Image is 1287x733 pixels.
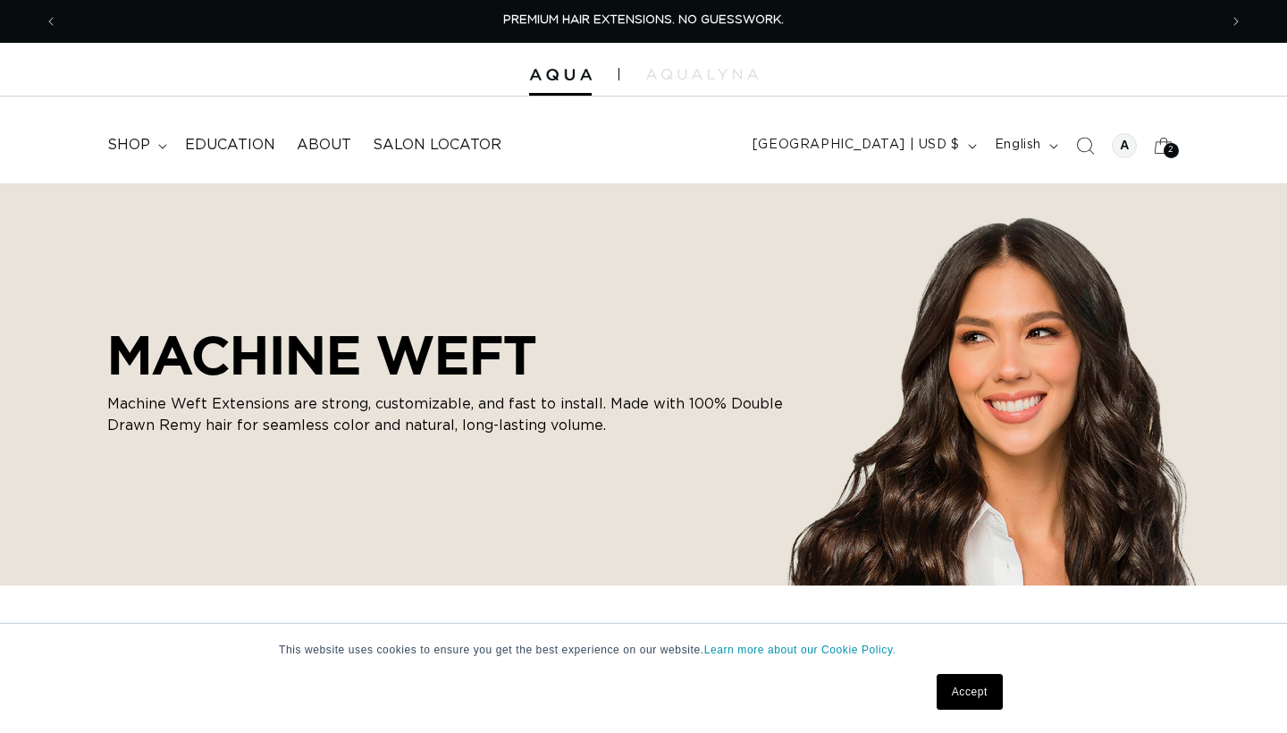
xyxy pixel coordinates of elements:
span: shop [107,136,150,155]
span: English [995,136,1041,155]
span: [GEOGRAPHIC_DATA] | USD $ [753,136,960,155]
span: PREMIUM HAIR EXTENSIONS. NO GUESSWORK. [503,14,784,26]
p: This website uses cookies to ensure you get the best experience on our website. [279,642,1008,658]
a: Education [174,125,286,165]
button: Next announcement [1216,4,1256,38]
a: About [286,125,362,165]
a: Learn more about our Cookie Policy. [704,644,896,656]
img: aqualyna.com [646,69,758,80]
h2: MACHINE WEFT [107,324,786,386]
span: Education [185,136,275,155]
button: English [984,129,1065,163]
span: 2 [1168,143,1174,158]
span: Salon Locator [373,136,501,155]
img: Aqua Hair Extensions [529,69,592,81]
button: [GEOGRAPHIC_DATA] | USD $ [742,129,984,163]
button: Previous announcement [31,4,71,38]
a: Salon Locator [362,125,512,165]
a: Accept [937,674,1003,710]
span: About [297,136,351,155]
summary: shop [97,125,174,165]
summary: Search [1065,126,1105,165]
p: Machine Weft Extensions are strong, customizable, and fast to install. Made with 100% Double Draw... [107,393,786,436]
